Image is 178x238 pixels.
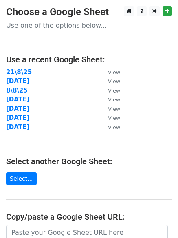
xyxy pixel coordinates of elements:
[100,114,120,121] a: View
[100,96,120,103] a: View
[6,96,29,103] a: [DATE]
[108,78,120,84] small: View
[6,105,29,112] a: [DATE]
[100,68,120,76] a: View
[6,55,172,64] h4: Use a recent Google Sheet:
[100,105,120,112] a: View
[108,69,120,75] small: View
[100,87,120,94] a: View
[100,123,120,131] a: View
[108,97,120,103] small: View
[6,114,29,121] a: [DATE]
[6,77,29,85] a: [DATE]
[6,123,29,131] a: [DATE]
[6,87,28,94] a: 8\8\25
[108,88,120,94] small: View
[6,21,172,30] p: Use one of the options below...
[108,124,120,130] small: View
[6,68,32,76] a: 21\8\25
[6,6,172,18] h3: Choose a Google Sheet
[6,156,172,166] h4: Select another Google Sheet:
[6,172,37,185] a: Select...
[100,77,120,85] a: View
[108,115,120,121] small: View
[108,106,120,112] small: View
[6,212,172,222] h4: Copy/paste a Google Sheet URL:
